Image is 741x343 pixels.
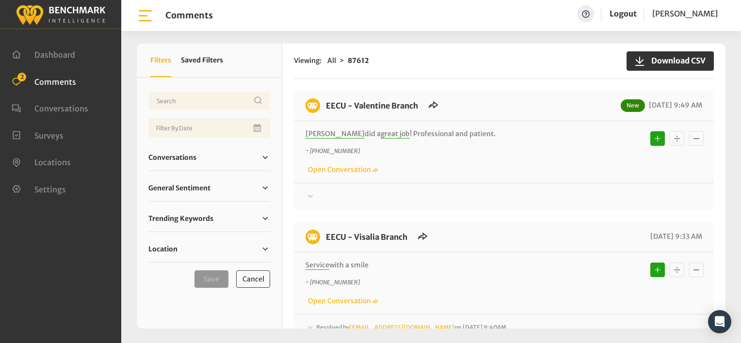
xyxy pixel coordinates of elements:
[610,9,637,18] a: Logout
[12,103,88,112] a: Conversations
[348,56,369,65] strong: 87612
[326,101,418,110] a: EECU - Valentine Branch
[708,310,731,333] div: Open Intercom Messenger
[34,157,71,167] span: Locations
[294,56,322,66] span: Viewing:
[165,10,213,21] h1: Comments
[350,324,454,331] a: [EMAIL_ADDRESS][DOMAIN_NAME]
[306,129,365,139] span: [PERSON_NAME]
[252,118,264,138] button: Open Calendar
[12,130,64,140] a: Surveys
[12,76,76,86] a: Comments 2
[148,150,270,165] a: Conversations
[648,232,702,241] span: [DATE] 9:33 AM
[137,7,154,24] img: bar
[34,104,88,113] span: Conversations
[16,2,106,26] img: benchmark
[306,165,378,174] a: Open Conversation
[12,184,66,193] a: Settings
[306,147,360,155] i: ~ [PHONE_NUMBER]
[148,91,270,110] input: Username
[148,244,177,254] span: Location
[645,55,706,66] span: Download CSV
[306,261,329,270] span: Service
[627,51,714,71] button: Download CSV
[320,230,413,244] h6: EECU - Visalia Branch
[316,324,508,331] span: Resolved by on [DATE] 9:40AM.
[646,101,702,109] span: [DATE] 9:49 AM
[148,214,213,224] span: Trending Keywords
[652,9,718,18] span: [PERSON_NAME]
[34,130,64,140] span: Surveys
[327,56,336,65] span: All
[34,184,66,194] span: Settings
[306,260,603,270] p: with a smile
[148,211,270,226] a: Trending Keywords
[148,181,270,195] a: General Sentiment
[306,98,320,113] img: benchmark
[150,44,171,77] button: Filters
[306,322,702,334] div: Resolved by[EMAIL_ADDRESS][DOMAIN_NAME]on [DATE] 9:40AM.
[236,270,270,288] button: Cancel
[648,129,706,148] div: Basic example
[148,118,270,138] input: Date range input field
[148,242,270,256] a: Location
[306,230,320,244] img: benchmark
[621,99,645,112] span: New
[34,50,75,60] span: Dashboard
[320,98,424,113] h6: EECU - Valentine Branch
[306,296,378,305] a: Open Conversation
[326,232,407,242] a: EECU - Visalia Branch
[34,77,76,86] span: Comments
[306,279,360,286] i: ~ [PHONE_NUMBER]
[648,260,706,280] div: Basic example
[148,183,210,193] span: General Sentiment
[148,153,196,163] span: Conversations
[306,129,603,139] p: did a ! Professional and patient.
[610,5,637,22] a: Logout
[17,73,26,81] span: 2
[12,49,75,59] a: Dashboard
[652,5,718,22] a: [PERSON_NAME]
[181,44,223,77] button: Saved Filters
[12,156,71,166] a: Locations
[381,129,410,139] span: great job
